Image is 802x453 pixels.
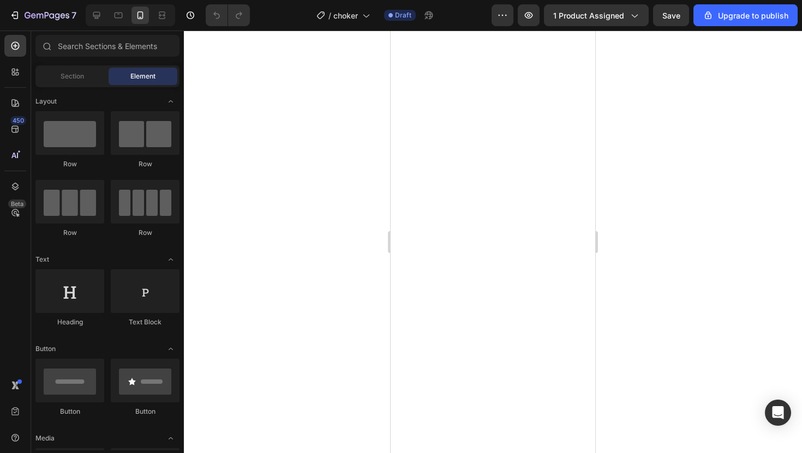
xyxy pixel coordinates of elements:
[162,251,179,268] span: Toggle open
[35,35,179,57] input: Search Sections & Elements
[35,159,104,169] div: Row
[395,10,411,20] span: Draft
[544,4,649,26] button: 1 product assigned
[35,96,57,106] span: Layout
[162,93,179,110] span: Toggle open
[693,4,798,26] button: Upgrade to publish
[553,10,624,21] span: 1 product assigned
[111,317,179,327] div: Text Block
[10,116,26,125] div: 450
[653,4,689,26] button: Save
[162,430,179,447] span: Toggle open
[765,400,791,426] div: Open Intercom Messenger
[35,317,104,327] div: Heading
[35,344,56,354] span: Button
[130,71,155,81] span: Element
[662,11,680,20] span: Save
[35,255,49,264] span: Text
[35,433,55,443] span: Media
[162,340,179,358] span: Toggle open
[111,407,179,416] div: Button
[703,10,788,21] div: Upgrade to publish
[35,228,104,238] div: Row
[8,200,26,208] div: Beta
[61,71,84,81] span: Section
[206,4,250,26] div: Undo/Redo
[4,4,81,26] button: 7
[71,9,76,22] p: 7
[391,31,595,453] iframe: Design area
[328,10,331,21] span: /
[111,228,179,238] div: Row
[35,407,104,416] div: Button
[111,159,179,169] div: Row
[333,10,358,21] span: choker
